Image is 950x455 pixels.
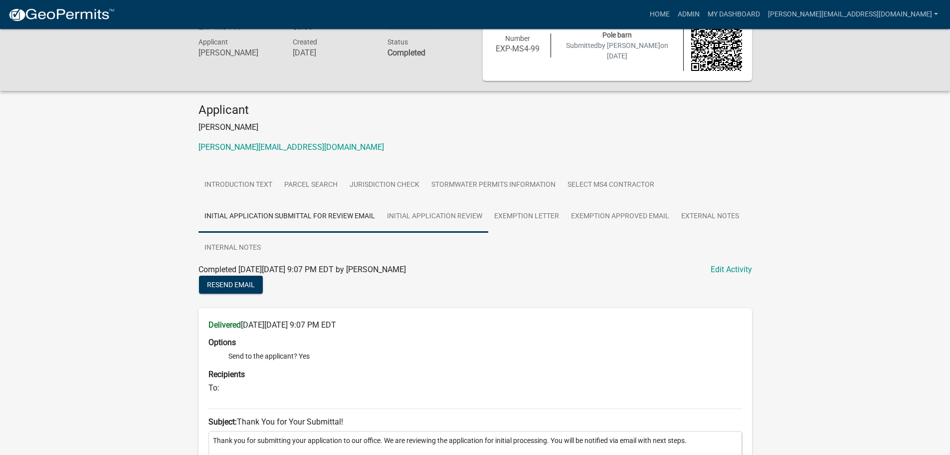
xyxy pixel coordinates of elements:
button: Resend Email [199,276,263,294]
strong: Options [208,338,236,347]
a: Exemption Letter [488,201,565,233]
strong: Recipients [208,370,245,379]
span: Created [293,38,317,46]
h6: Thank You for Your Submittal! [208,417,742,427]
strong: Subject: [208,417,237,427]
h6: [DATE][DATE] 9:07 PM EDT [208,320,742,330]
span: Completed [DATE][DATE] 9:07 PM EDT by [PERSON_NAME] [198,265,406,274]
a: Internal Notes [198,232,267,264]
a: Exemption Approved Email [565,201,675,233]
a: Introduction Text [198,169,278,201]
a: Home [646,5,674,24]
a: Jurisdiction Check [344,169,425,201]
a: My Dashboard [704,5,764,24]
p: [PERSON_NAME] [198,121,752,133]
span: Applicant [198,38,228,46]
h6: EXP-MS4-99 [493,44,544,53]
a: External Notes [675,201,745,233]
a: Admin [674,5,704,24]
p: Thank you for submitting your application to our office. We are reviewing the application for ini... [213,436,738,446]
span: Number [505,34,530,42]
strong: Delivered [208,320,241,330]
a: [PERSON_NAME][EMAIL_ADDRESS][DOMAIN_NAME] [764,5,942,24]
h6: [PERSON_NAME] [198,48,278,57]
h6: To: [208,383,742,393]
h4: Applicant [198,103,752,117]
a: Parcel search [278,169,344,201]
span: by [PERSON_NAME] [598,41,660,49]
a: Select MS4 Contractor [562,169,660,201]
a: Stormwater Permits Information [425,169,562,201]
span: Resend Email [207,280,255,288]
strong: Completed [387,48,425,57]
img: QR code [691,20,742,71]
a: Initial Application Submittal for Review Email [198,201,381,233]
h6: [DATE] [293,48,373,57]
li: Send to the applicant? Yes [228,351,742,362]
a: [PERSON_NAME][EMAIL_ADDRESS][DOMAIN_NAME] [198,142,384,152]
a: Edit Activity [711,264,752,276]
span: Pole barn [602,31,632,39]
span: Submitted on [DATE] [566,41,668,60]
a: Initial Application Review [381,201,488,233]
span: Status [387,38,408,46]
